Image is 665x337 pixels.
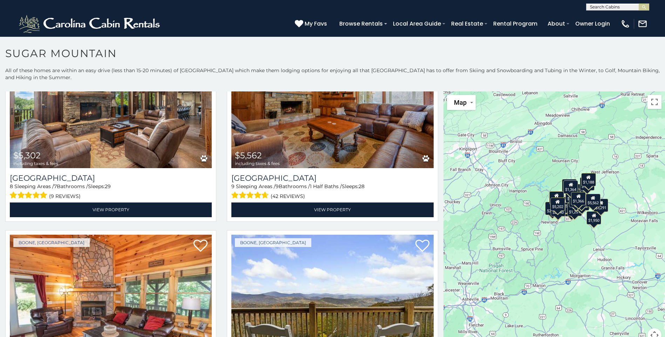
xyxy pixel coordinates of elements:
[276,183,279,190] span: 9
[562,179,577,192] div: $1,269
[10,173,212,183] h3: Renaissance Lodge
[581,173,596,186] div: $1,188
[448,18,487,30] a: Real Estate
[593,199,608,212] div: $3,291
[544,18,569,30] a: About
[447,95,476,110] button: Change map style
[571,192,586,205] div: $1,366
[231,173,433,183] a: [GEOGRAPHIC_DATA]
[567,203,582,216] div: $1,251
[18,13,163,34] img: White-1-2.png
[13,238,90,247] a: Boone, [GEOGRAPHIC_DATA]
[105,183,111,190] span: 29
[647,95,661,109] button: Toggle fullscreen view
[620,19,630,29] img: phone-regular-white.png
[13,161,58,166] span: including taxes & fees
[336,18,386,30] a: Browse Rentals
[551,203,565,216] div: $2,740
[231,33,433,168] a: Appalachian Mountain Lodge $5,562 including taxes & fees
[194,239,208,254] a: Add to favorites
[231,173,433,183] h3: Appalachian Mountain Lodge
[231,183,433,201] div: Sleeping Areas / Bathrooms / Sleeps:
[585,194,600,207] div: $5,562
[572,18,613,30] a: Owner Login
[415,239,429,254] a: Add to favorites
[545,202,560,215] div: $2,446
[295,19,329,28] a: My Favs
[10,33,212,168] a: Renaissance Lodge $5,302 including taxes & fees
[558,197,573,210] div: $2,555
[235,150,262,160] span: $5,562
[310,183,342,190] span: 1 Half Baths /
[10,183,13,190] span: 8
[271,192,305,201] span: (42 reviews)
[550,198,565,211] div: $5,202
[235,238,311,247] a: Boone, [GEOGRAPHIC_DATA]
[569,194,584,207] div: $1,347
[454,99,467,106] span: Map
[49,192,81,201] span: (9 reviews)
[580,177,595,191] div: $1,149
[10,202,212,217] a: View Property
[490,18,541,30] a: Rental Program
[235,161,280,166] span: including taxes & fees
[389,18,445,30] a: Local Area Guide
[565,190,580,203] div: $2,680
[231,183,235,190] span: 9
[638,19,647,29] img: mail-regular-white.png
[563,180,578,194] div: $1,364
[10,33,212,168] img: Renaissance Lodge
[231,33,433,168] img: Appalachian Mountain Lodge
[565,188,579,201] div: $2,313
[10,183,212,201] div: Sleeping Areas / Bathrooms / Sleeps:
[359,183,365,190] span: 28
[13,150,41,160] span: $5,302
[231,202,433,217] a: View Property
[549,191,564,205] div: $1,363
[305,19,327,28] span: My Favs
[54,183,57,190] span: 7
[10,173,212,183] a: [GEOGRAPHIC_DATA]
[586,211,601,225] div: $1,950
